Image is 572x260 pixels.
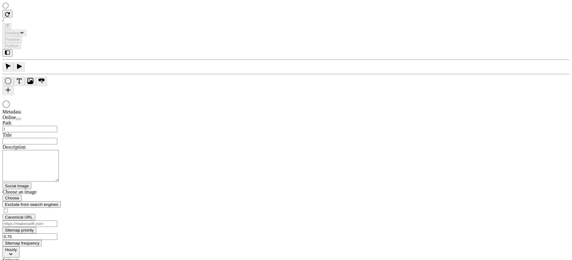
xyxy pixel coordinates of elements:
[2,195,22,201] button: Choose
[36,77,47,86] button: Button
[2,120,11,126] span: Path
[5,241,39,245] span: Sitemap frequency
[2,144,26,150] span: Description
[2,201,61,208] button: Exclude from search engines
[2,115,16,120] span: Online
[2,227,36,233] button: Sitemap priority
[5,31,20,35] span: Desktop
[5,184,29,188] span: Social Image
[2,30,26,36] button: Desktop
[2,109,77,115] div: Metadata
[2,43,21,49] button: Publish
[2,183,31,189] button: Social Image
[2,240,42,246] button: Sitemap frequency
[5,202,58,207] span: Exclude from search engines
[5,196,19,200] span: Choose
[14,77,25,86] button: Text
[2,246,19,258] button: Hourly
[2,36,22,43] button: Preview
[2,18,570,23] div: /
[5,247,17,252] span: Hourly
[5,44,19,48] span: Publish
[5,215,33,220] span: Canonical URL
[5,37,19,42] span: Preview
[2,132,12,138] span: Title
[2,189,77,195] div: Choose an image
[2,220,57,227] input: https://makeswift.com
[2,214,35,220] button: Canonical URL
[5,228,34,232] span: Sitemap priority
[2,77,14,86] button: Box
[25,77,36,86] button: Image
